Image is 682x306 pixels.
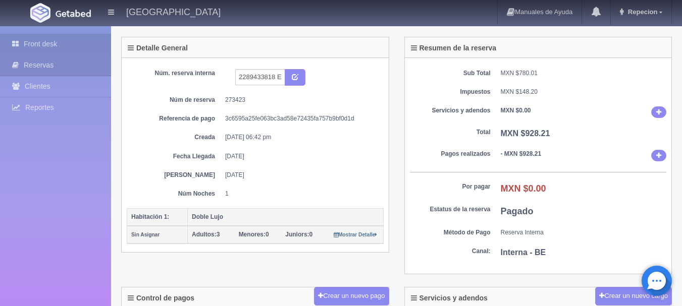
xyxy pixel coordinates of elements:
dt: Sub Total [410,69,491,78]
dt: Por pagar [410,182,491,191]
img: Getabed [30,3,50,23]
small: Mostrar Detalle [334,232,378,237]
dd: MXN $780.01 [501,69,667,78]
h4: Detalle General [128,44,188,52]
dd: Reserva Interna [501,228,667,237]
b: Interna - BE [501,248,546,257]
span: 0 [285,231,312,238]
dd: 273423 [225,96,376,104]
span: 0 [239,231,269,238]
dd: 1 [225,190,376,198]
b: MXN $928.21 [501,129,550,138]
dt: Núm Noches [134,190,215,198]
b: MXN $0.00 [501,183,546,194]
dt: Núm. reserva interna [134,69,215,78]
dd: MXN $148.20 [501,88,667,96]
button: Crear un nuevo cargo [595,287,672,305]
h4: Control de pagos [128,294,194,302]
h4: [GEOGRAPHIC_DATA] [126,5,221,18]
dt: Fecha Llegada [134,152,215,161]
img: Getabed [56,10,91,17]
dt: Impuestos [410,88,491,96]
dd: [DATE] 06:42 pm [225,133,376,142]
strong: Menores: [239,231,266,238]
dt: Método de Pago [410,228,491,237]
dd: 3c6595a25fe063bc3ad58e72435fa757b9bf0d1d [225,114,376,123]
dt: Referencia de pago [134,114,215,123]
strong: Adultos: [192,231,217,238]
b: Pagado [501,206,534,216]
a: Mostrar Detalle [334,231,378,238]
b: MXN $0.00 [501,107,531,114]
span: Repecion [625,8,658,16]
dt: Núm de reserva [134,96,215,104]
th: Doble Lujo [188,208,384,226]
dt: Estatus de la reserva [410,205,491,214]
button: Crear un nuevo pago [314,287,389,305]
dd: [DATE] [225,152,376,161]
b: Habitación 1: [131,213,169,220]
h4: Servicios y adendos [411,294,488,302]
dt: Canal: [410,247,491,256]
dd: [DATE] [225,171,376,179]
small: Sin Asignar [131,232,160,237]
dt: Creada [134,133,215,142]
dt: [PERSON_NAME] [134,171,215,179]
h4: Resumen de la reserva [411,44,497,52]
dt: Servicios y adendos [410,106,491,115]
dt: Pagos realizados [410,150,491,158]
span: 3 [192,231,220,238]
dt: Total [410,128,491,137]
b: - MXN $928.21 [501,150,542,157]
strong: Juniors: [285,231,309,238]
